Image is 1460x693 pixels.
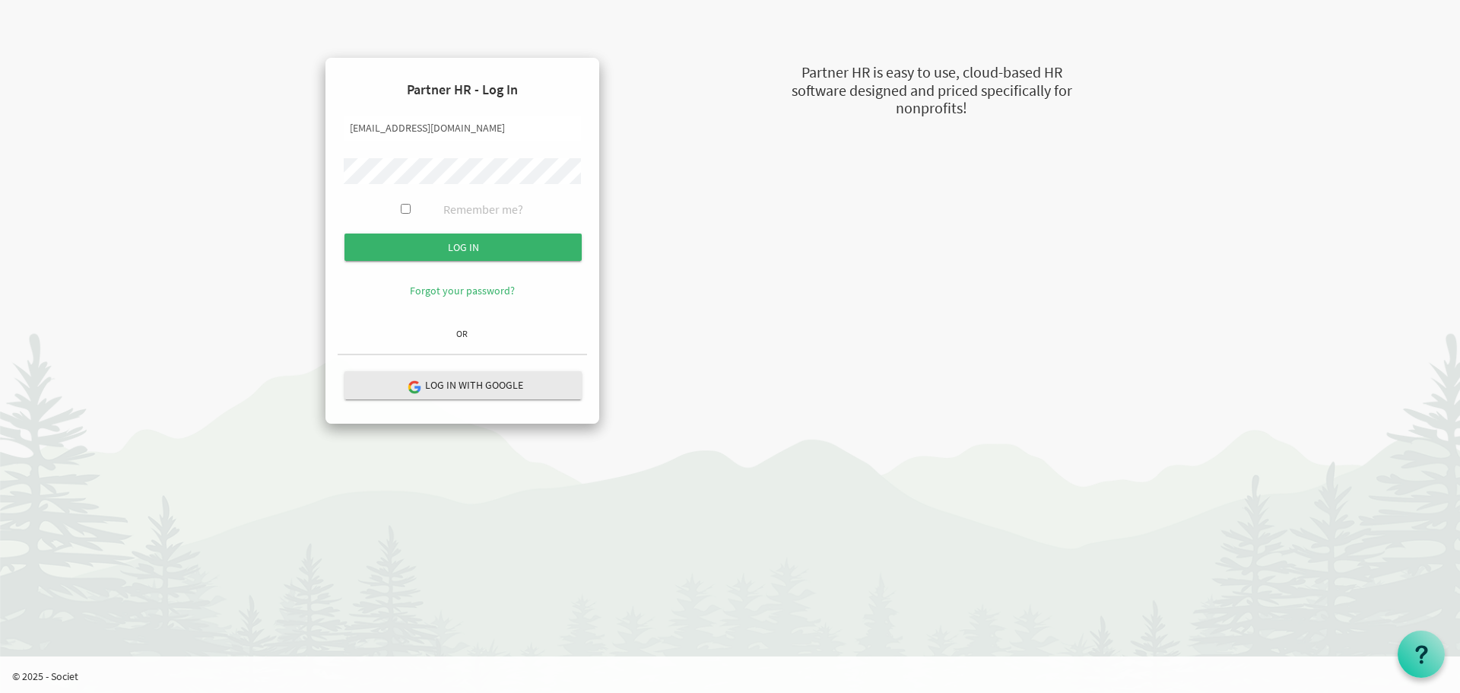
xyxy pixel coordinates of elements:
div: software designed and priced specifically for [715,80,1148,102]
a: Forgot your password? [410,284,515,297]
input: Log in [344,234,582,261]
p: © 2025 - Societ [12,669,1460,684]
div: Partner HR is easy to use, cloud-based HR [715,62,1148,84]
input: Email [344,116,581,141]
div: nonprofits! [715,97,1148,119]
img: google-logo.png [407,380,421,393]
h4: Partner HR - Log In [338,70,587,110]
label: Remember me? [443,201,523,218]
h6: OR [338,329,587,339]
button: Log in with Google [344,371,582,399]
